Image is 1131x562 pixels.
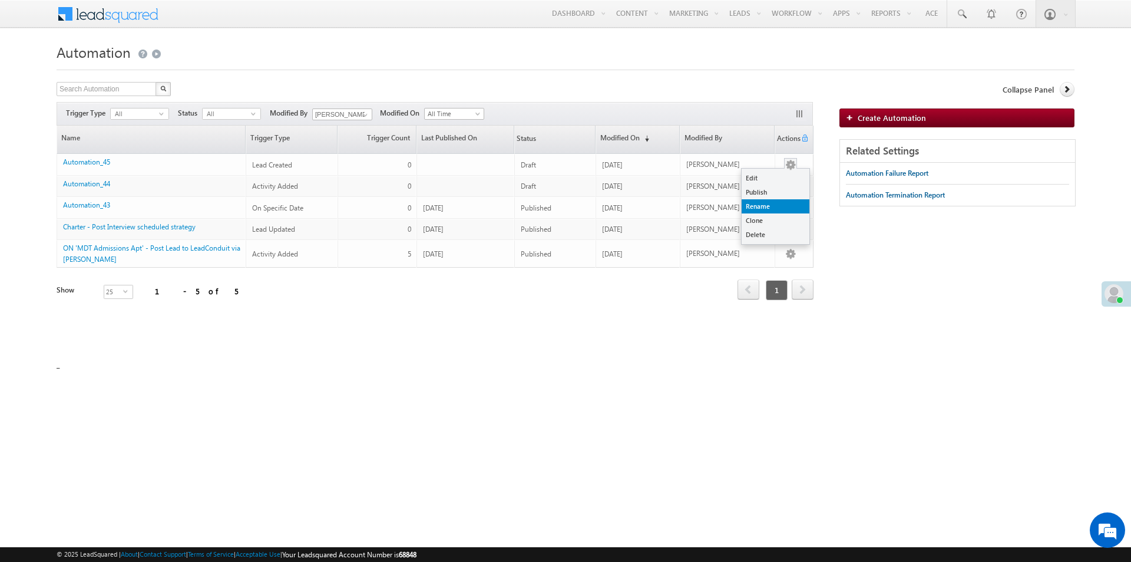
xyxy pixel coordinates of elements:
[203,109,251,119] span: All
[423,249,444,258] span: [DATE]
[252,225,295,234] span: Lead Updated
[252,160,292,169] span: Lead Created
[742,213,809,228] a: Clone
[408,203,411,212] span: 0
[775,127,801,153] span: Actions
[63,244,240,264] a: ON 'MDT Admissions Apt' - Post Lead to LeadConduit via [PERSON_NAME]
[417,126,514,153] a: Last Published On
[178,108,202,119] span: Status
[356,109,371,121] a: Show All Items
[246,126,336,153] a: Trigger Type
[159,111,168,116] span: select
[57,285,94,295] div: Show
[602,225,623,234] span: [DATE]
[515,127,536,153] span: Status
[792,281,813,300] a: next
[155,284,238,298] div: 1 - 5 of 5
[1003,84,1054,95] span: Collapse Panel
[312,109,372,120] input: Type to Search
[521,203,551,212] span: Published
[742,199,809,213] a: Rename
[252,249,298,258] span: Activity Added
[140,550,186,558] a: Contact Support
[423,225,444,234] span: [DATE]
[63,222,196,231] a: Charter - Post Interview scheduled strategy
[282,550,416,559] span: Your Leadsquared Account Number is
[408,160,411,169] span: 0
[640,134,649,143] span: (sorted descending)
[123,288,133,294] span: select
[766,280,788,300] span: 1
[63,179,110,188] a: Automation_44
[686,202,770,213] div: [PERSON_NAME]
[111,109,159,119] span: All
[236,550,280,558] a: Acceptable Use
[408,225,411,234] span: 0
[57,126,245,153] a: Name
[121,550,138,558] a: About
[738,281,759,300] a: prev
[602,160,623,169] span: [DATE]
[742,171,809,185] a: Edit
[380,108,424,119] span: Modified On
[425,109,481,119] span: All Time
[521,249,551,258] span: Published
[602,203,623,212] span: [DATE]
[424,108,484,120] a: All Time
[846,114,858,121] img: add_icon.png
[858,113,926,123] span: Create Automation
[104,285,123,298] span: 25
[252,203,303,212] span: On Specific Date
[792,280,813,300] span: next
[846,185,945,206] a: Automation Termination Report
[742,228,809,242] a: Delete
[840,140,1075,163] div: Related Settings
[738,280,759,300] span: prev
[57,549,416,560] span: © 2025 LeadSquared | | | | |
[57,42,131,61] span: Automation
[602,249,623,258] span: [DATE]
[399,550,416,559] span: 68848
[686,224,770,235] div: [PERSON_NAME]
[680,126,774,153] a: Modified By
[188,550,234,558] a: Terms of Service
[521,182,536,190] span: Draft
[846,190,945,201] div: Automation Termination Report
[686,181,770,192] div: [PERSON_NAME]
[846,163,928,184] a: Automation Failure Report
[423,203,444,212] span: [DATE]
[602,182,623,190] span: [DATE]
[846,168,928,179] div: Automation Failure Report
[742,185,809,199] a: Publish
[252,182,298,190] span: Activity Added
[63,157,110,166] a: Automation_45
[596,126,679,153] a: Modified On(sorted descending)
[686,248,770,259] div: [PERSON_NAME]
[66,108,110,119] span: Trigger Type
[338,126,416,153] a: Trigger Count
[686,159,770,170] div: [PERSON_NAME]
[63,201,110,209] a: Automation_43
[408,249,411,258] span: 5
[408,182,411,190] span: 0
[521,225,551,234] span: Published
[57,40,1074,370] div: _
[270,108,312,119] span: Modified By
[160,86,166,91] img: Search
[251,111,260,116] span: select
[521,160,536,169] span: Draft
